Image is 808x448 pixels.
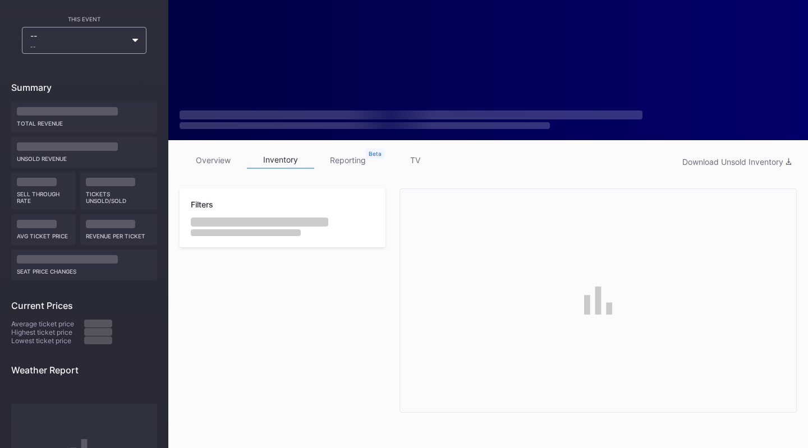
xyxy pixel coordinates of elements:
[30,43,127,50] div: --
[86,228,152,239] div: Revenue per ticket
[11,82,157,93] div: Summary
[382,151,449,169] a: TV
[247,151,314,169] a: inventory
[11,328,84,336] div: Highest ticket price
[11,336,84,345] div: Lowest ticket price
[682,157,791,167] div: Download Unsold Inventory
[191,200,374,209] div: Filters
[17,228,70,239] div: Avg ticket price
[17,186,70,204] div: Sell Through Rate
[11,300,157,311] div: Current Prices
[17,116,151,127] div: Total Revenue
[11,16,157,22] div: This Event
[677,154,797,169] button: Download Unsold Inventory
[86,186,152,204] div: Tickets Unsold/Sold
[17,264,151,275] div: seat price changes
[180,151,247,169] a: overview
[30,31,127,50] div: --
[11,320,84,328] div: Average ticket price
[11,364,157,376] div: Weather Report
[17,151,151,162] div: Unsold Revenue
[314,151,382,169] a: reporting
